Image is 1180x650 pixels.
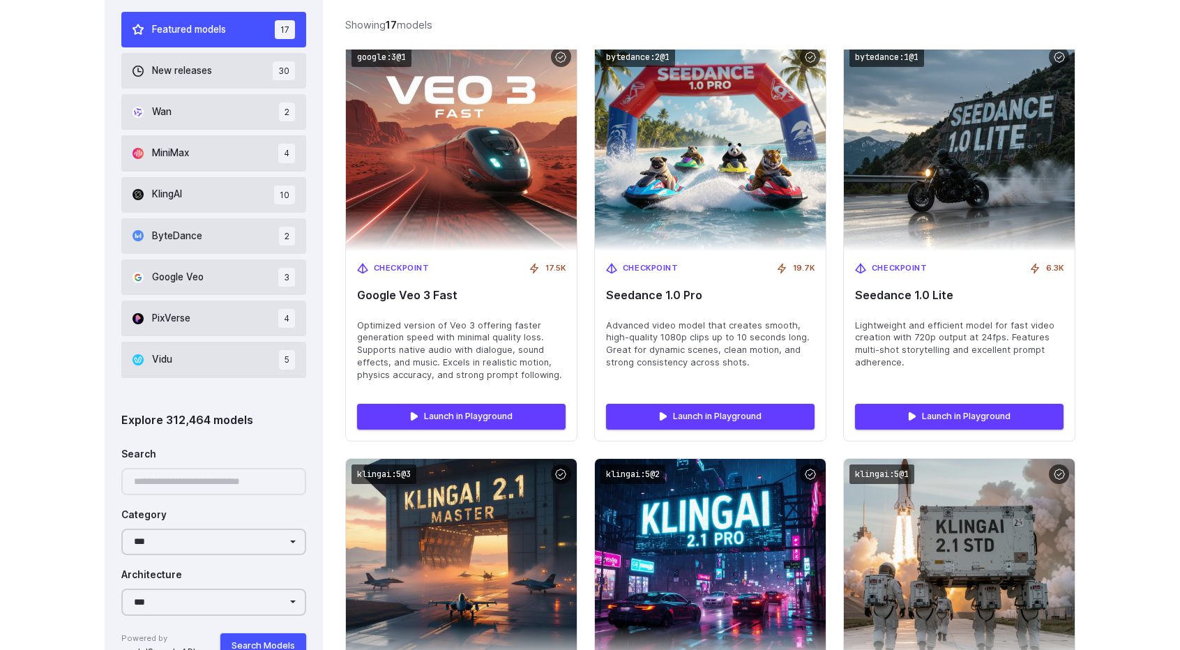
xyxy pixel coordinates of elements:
img: Seedance 1.0 Pro [595,41,826,251]
span: Optimized version of Veo 3 offering faster generation speed with minimal quality loss. Supports n... [357,319,566,382]
button: PixVerse 4 [121,301,306,336]
span: MiniMax [152,146,189,161]
span: Checkpoint [623,262,679,275]
code: klingai:5@2 [600,464,665,485]
button: Google Veo 3 [121,259,306,295]
button: Featured models 17 [121,12,306,47]
span: New releases [152,63,212,79]
code: klingai:5@1 [849,464,914,485]
a: Launch in Playground [357,404,566,429]
span: 3 [278,268,295,287]
span: 19.7K [793,262,815,275]
img: Seedance 1.0 Lite [844,41,1075,251]
span: 4 [278,309,295,328]
button: Vidu 5 [121,342,306,377]
a: Launch in Playground [606,404,815,429]
span: 30 [273,61,295,80]
span: Google Veo 3 Fast [357,289,566,302]
select: Category [121,529,306,556]
label: Architecture [121,568,182,583]
span: Wan [152,105,172,120]
div: Explore 312,464 models [121,411,306,430]
span: 2 [279,227,295,245]
span: 2 [279,103,295,121]
span: Advanced video model that creates smooth, high-quality 1080p clips up to 10 seconds long. Great f... [606,319,815,370]
code: bytedance:1@1 [849,47,924,67]
label: Category [121,508,167,523]
span: 10 [274,186,295,204]
code: bytedance:2@1 [600,47,675,67]
span: Seedance 1.0 Pro [606,289,815,302]
select: Architecture [121,589,306,616]
span: 5 [279,350,295,369]
span: Featured models [152,22,226,38]
span: 17.5K [545,262,566,275]
span: ByteDance [152,229,202,244]
span: PixVerse [152,311,190,326]
span: Powered by [121,633,195,645]
button: New releases 30 [121,53,306,89]
span: Google Veo [152,270,204,285]
button: KlingAI 10 [121,177,306,213]
label: Search [121,447,156,462]
img: Google Veo 3 Fast [346,41,577,251]
span: 6.3K [1046,262,1064,275]
strong: 17 [386,19,397,31]
span: Checkpoint [872,262,928,275]
button: ByteDance 2 [121,218,306,254]
span: 4 [278,144,295,162]
a: Launch in Playground [855,404,1064,429]
div: Showing models [345,17,432,33]
button: MiniMax 4 [121,135,306,171]
button: Wan 2 [121,94,306,130]
span: 17 [275,20,295,39]
code: google:3@1 [351,47,411,67]
span: Seedance 1.0 Lite [855,289,1064,302]
span: Checkpoint [374,262,430,275]
span: Lightweight and efficient model for fast video creation with 720p output at 24fps. Features multi... [855,319,1064,370]
code: klingai:5@3 [351,464,416,485]
span: Vidu [152,352,172,368]
span: KlingAI [152,187,182,202]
